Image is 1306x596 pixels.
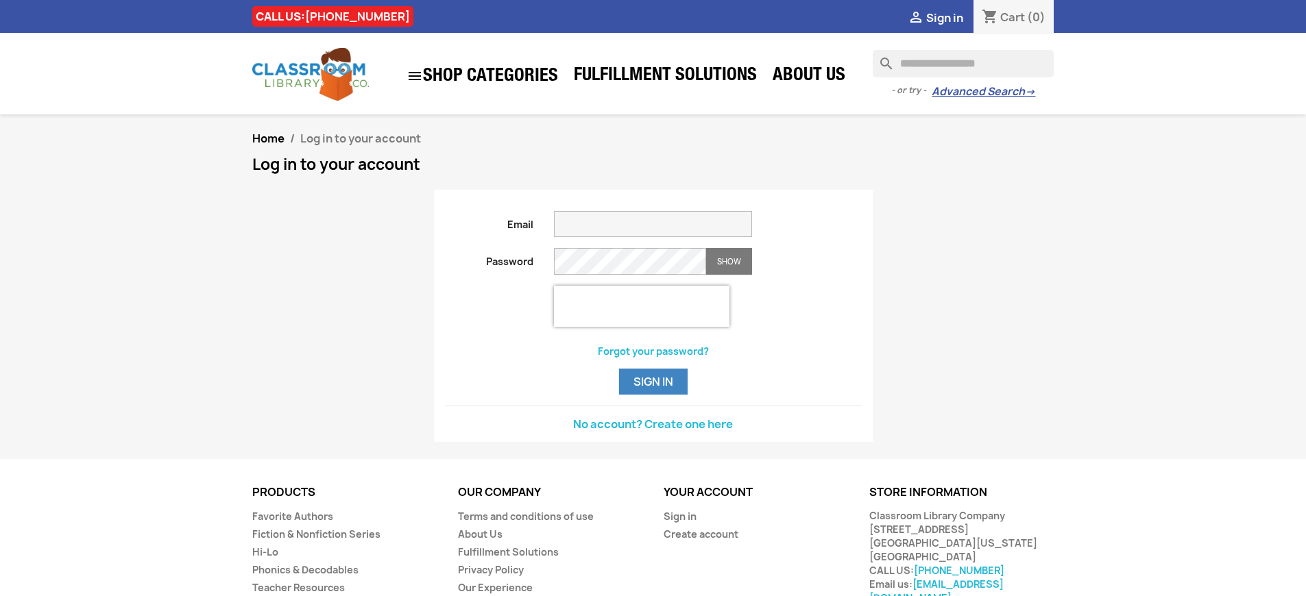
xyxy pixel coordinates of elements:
[252,510,333,523] a: Favorite Authors
[1025,85,1035,99] span: →
[619,369,688,395] button: Sign in
[252,486,437,499] p: Products
[573,417,733,432] a: No account? Create one here
[982,10,998,26] i: shopping_cart
[458,563,524,576] a: Privacy Policy
[252,156,1054,173] h1: Log in to your account
[1027,10,1045,25] span: (0)
[766,63,852,90] a: About Us
[458,510,594,523] a: Terms and conditions of use
[554,248,706,275] input: Password input
[252,581,345,594] a: Teacher Resources
[300,131,421,146] span: Log in to your account
[914,564,1004,577] a: [PHONE_NUMBER]
[407,68,423,84] i: 
[305,9,410,24] a: [PHONE_NUMBER]
[458,545,559,558] a: Fulfillment Solutions
[554,286,729,327] iframe: reCAPTCHA
[664,510,697,523] a: Sign in
[458,486,643,499] p: Our company
[458,581,533,594] a: Our Experience
[926,10,963,25] span: Sign in
[252,6,413,27] div: CALL US:
[458,527,503,541] a: About Us
[567,63,764,90] a: Fulfillment Solutions
[664,527,738,541] a: Create account
[252,131,285,146] a: Home
[869,486,1054,499] p: Store information
[891,84,932,97] span: - or try -
[252,563,359,576] a: Phonics & Decodables
[598,345,709,358] a: Forgot your password?
[908,10,924,27] i: 
[908,10,963,25] a:  Sign in
[435,248,544,269] label: Password
[932,85,1035,99] a: Advanced Search→
[252,48,369,101] img: Classroom Library Company
[706,248,752,275] button: Show
[252,545,278,558] a: Hi-Lo
[435,211,544,232] label: Email
[400,61,565,91] a: SHOP CATEGORIES
[252,527,380,541] a: Fiction & Nonfiction Series
[873,50,1054,77] input: Search
[873,50,889,66] i: search
[1000,10,1025,25] span: Cart
[664,484,753,499] a: Your account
